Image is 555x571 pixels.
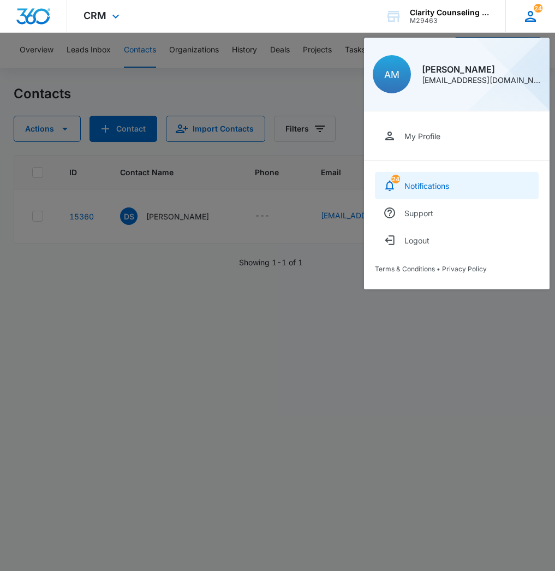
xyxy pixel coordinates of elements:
[410,8,490,17] div: account name
[375,227,539,254] button: Logout
[375,172,539,199] a: notifications countNotifications
[404,209,433,218] div: Support
[375,265,539,273] div: •
[422,76,541,84] div: [EMAIL_ADDRESS][DOMAIN_NAME]
[384,69,399,80] span: AM
[410,17,490,25] div: account id
[534,4,542,13] div: notifications count
[391,175,400,183] div: notifications count
[442,265,487,273] a: Privacy Policy
[404,181,449,191] div: Notifications
[422,65,541,74] div: [PERSON_NAME]
[375,265,435,273] a: Terms & Conditions
[391,175,400,183] span: 24
[404,132,440,141] div: My Profile
[375,199,539,227] a: Support
[83,10,106,21] span: CRM
[534,4,542,13] span: 24
[375,122,539,150] a: My Profile
[404,236,429,245] div: Logout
